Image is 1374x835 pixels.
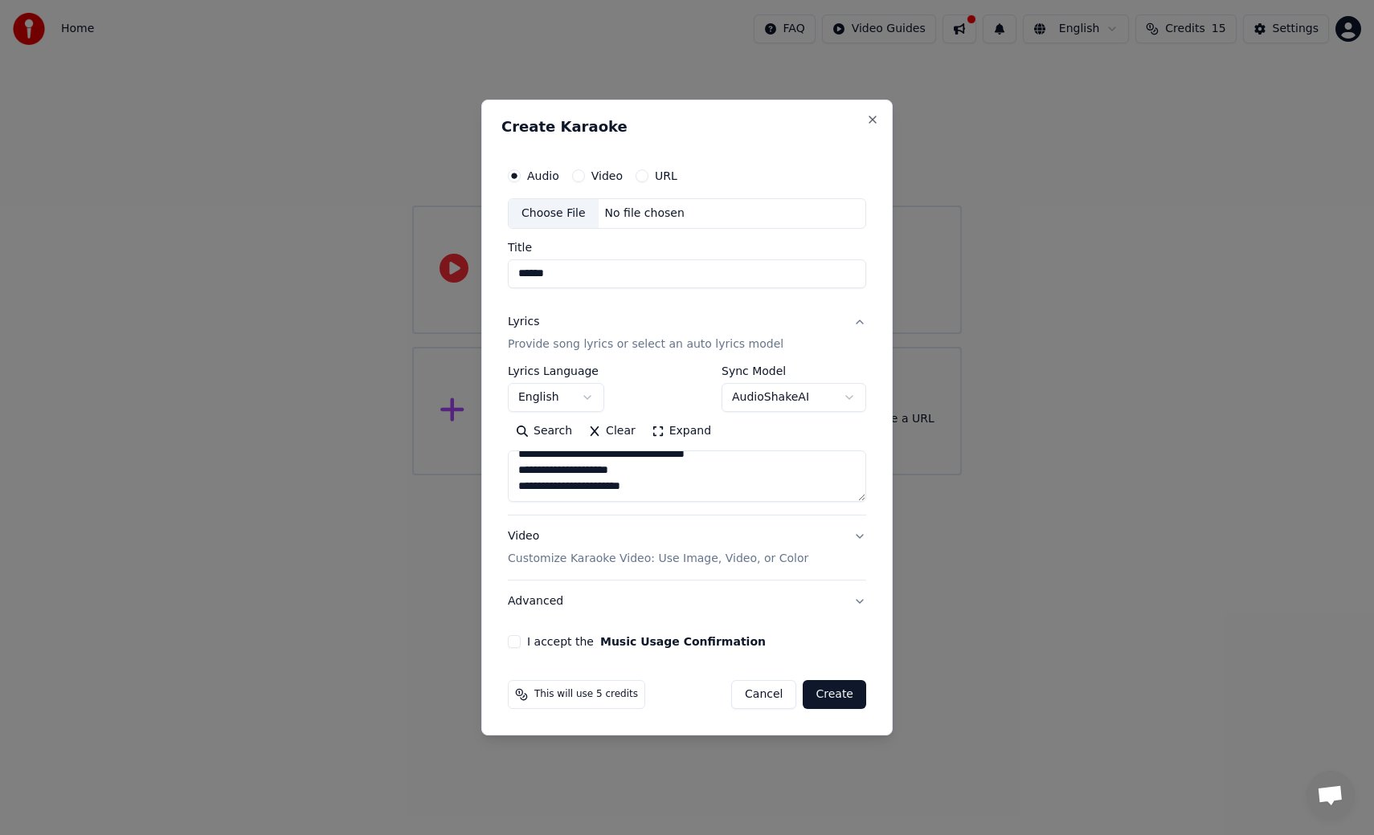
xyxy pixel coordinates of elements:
p: Customize Karaoke Video: Use Image, Video, or Color [508,551,808,567]
label: Lyrics Language [508,365,604,377]
label: Audio [527,170,559,181]
button: Search [508,418,580,444]
h2: Create Karaoke [501,120,873,134]
label: Sync Model [722,365,866,377]
button: Expand [644,418,719,444]
label: I accept the [527,636,766,647]
label: URL [655,170,677,181]
button: Cancel [731,680,796,709]
p: Provide song lyrics or select an auto lyrics model [508,336,783,352]
div: LyricsProvide song lyrics or select an auto lyrics model [508,365,866,515]
div: Video [508,528,808,567]
button: Clear [580,418,644,444]
button: Create [803,680,866,709]
label: Video [591,170,623,181]
button: Advanced [508,580,866,622]
button: VideoCustomize Karaoke Video: Use Image, Video, or Color [508,515,866,580]
label: Title [508,242,866,253]
div: Lyrics [508,314,539,330]
button: LyricsProvide song lyrics or select an auto lyrics model [508,301,866,365]
button: I accept the [600,636,766,647]
div: Choose File [509,199,599,228]
span: This will use 5 credits [534,688,638,701]
div: No file chosen [599,206,691,222]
